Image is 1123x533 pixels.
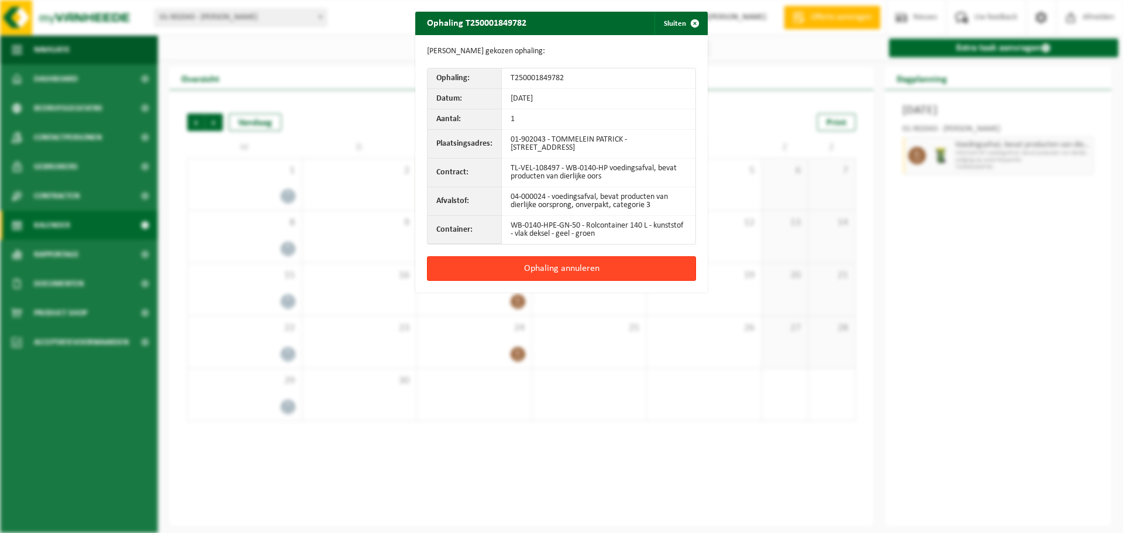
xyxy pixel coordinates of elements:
[428,89,502,109] th: Datum:
[502,109,695,130] td: 1
[502,130,695,159] td: 01-902043 - TOMMELEIN PATRICK - [STREET_ADDRESS]
[502,216,695,244] td: WB-0140-HPE-GN-50 - Rolcontainer 140 L - kunststof - vlak deksel - geel - groen
[428,159,502,187] th: Contract:
[502,159,695,187] td: TL-VEL-108497 - WB-0140-HP voedingsafval, bevat producten van dierlijke oors
[502,68,695,89] td: T250001849782
[427,47,696,56] p: [PERSON_NAME] gekozen ophaling:
[427,256,696,281] button: Ophaling annuleren
[654,12,707,35] button: Sluiten
[428,109,502,130] th: Aantal:
[415,12,538,34] h2: Ophaling T250001849782
[502,187,695,216] td: 04-000024 - voedingsafval, bevat producten van dierlijke oorsprong, onverpakt, categorie 3
[428,216,502,244] th: Container:
[428,187,502,216] th: Afvalstof:
[502,89,695,109] td: [DATE]
[428,130,502,159] th: Plaatsingsadres:
[428,68,502,89] th: Ophaling:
